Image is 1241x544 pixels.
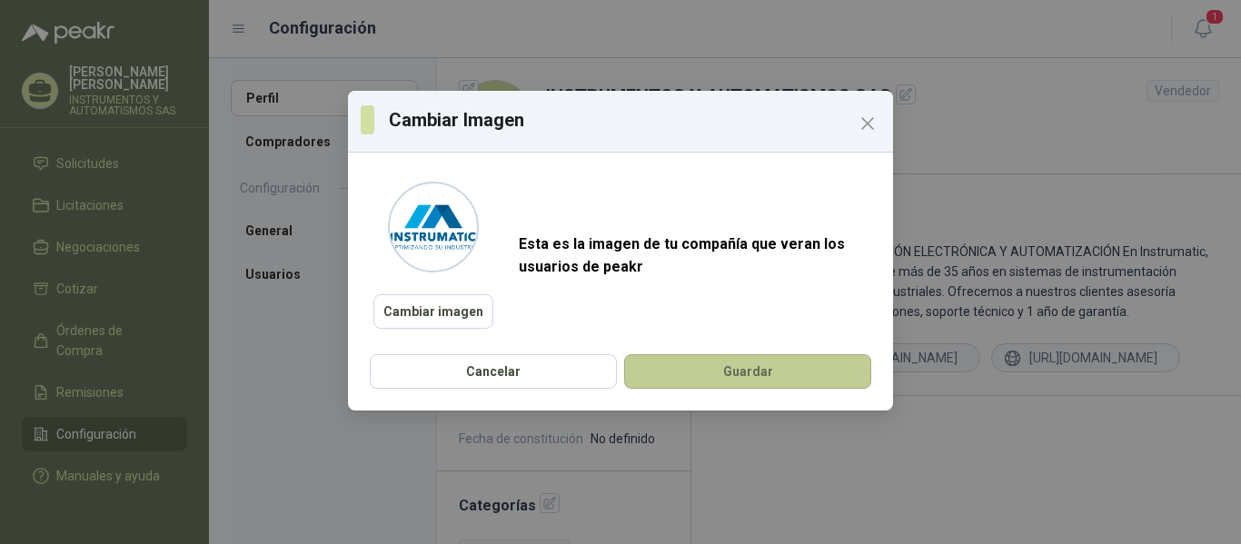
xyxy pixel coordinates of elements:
button: Guardar [624,354,871,389]
h3: Cambiar Imagen [389,106,880,134]
button: Cambiar imagen [373,294,493,329]
p: Esta es la imagen de tu compañía que veran los usuarios de peakr [519,232,871,278]
button: Cancelar [370,354,617,389]
button: Close [853,109,882,138]
img: logo [390,183,477,271]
